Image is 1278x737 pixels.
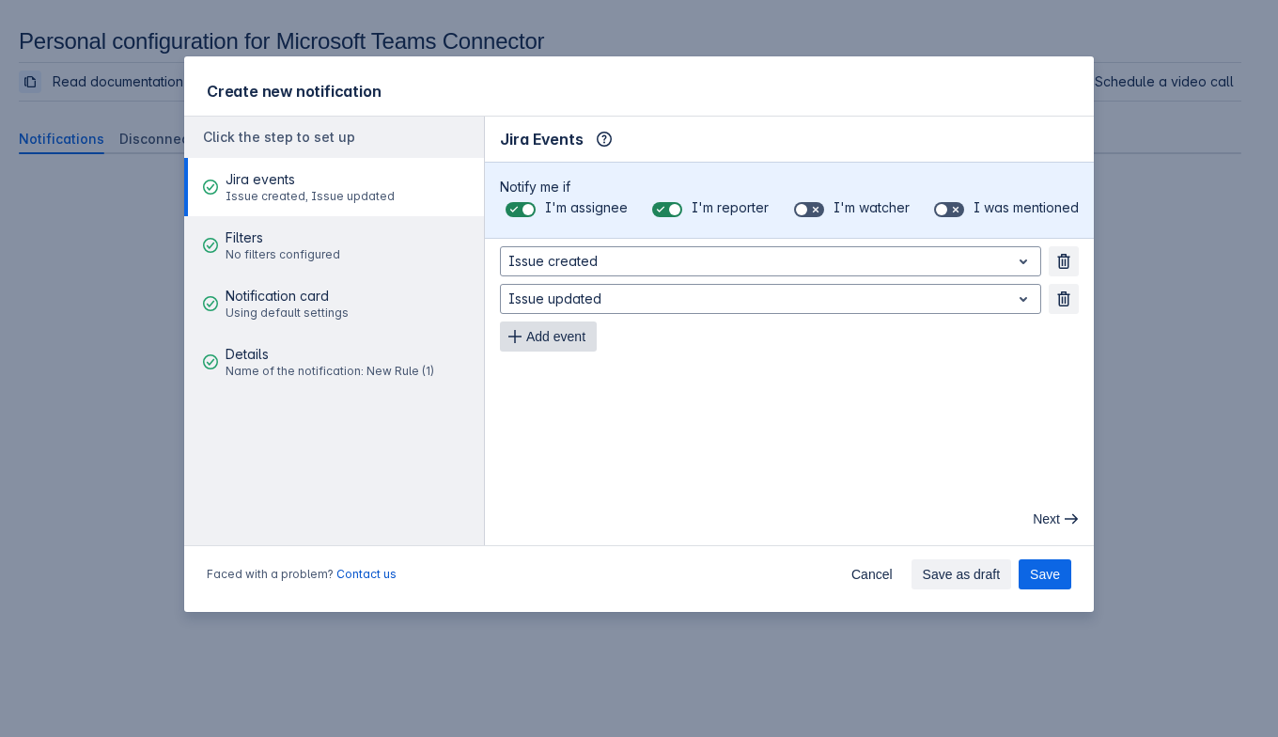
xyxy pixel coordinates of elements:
[226,306,349,321] span: Using default settings
[692,199,769,215] span: I'm reporter
[923,559,1001,589] span: Save as draft
[840,559,904,589] button: Cancel
[226,247,340,262] span: No filters configured
[226,345,434,364] span: Details
[526,321,585,352] span: Add event
[226,189,395,204] span: Issue created, Issue updated
[203,296,218,311] span: good
[1019,559,1071,589] button: Save
[834,199,910,215] span: I'm watcher
[203,238,218,253] span: good
[207,82,381,101] span: Create new notification
[1021,504,1086,534] button: Next
[545,199,628,215] span: I'm assignee
[851,559,893,589] span: Cancel
[1033,504,1060,534] span: Next
[1012,250,1035,273] span: open
[912,559,1012,589] button: Save as draft
[974,199,1079,215] span: I was mentioned
[203,180,218,195] span: good
[203,354,218,369] span: good
[207,567,397,582] span: Faced with a problem?
[203,129,355,145] span: Click the step to set up
[226,364,434,379] span: Name of the notification: New Rule (1)
[226,228,340,247] span: Filters
[226,170,395,189] span: Jira events
[1030,559,1060,589] span: Save
[500,128,584,150] span: Jira Events
[1012,288,1035,310] span: open
[336,567,397,581] a: Contact us
[500,321,597,352] button: Add event
[226,287,349,306] span: Notification card
[500,179,570,195] span: Notify me if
